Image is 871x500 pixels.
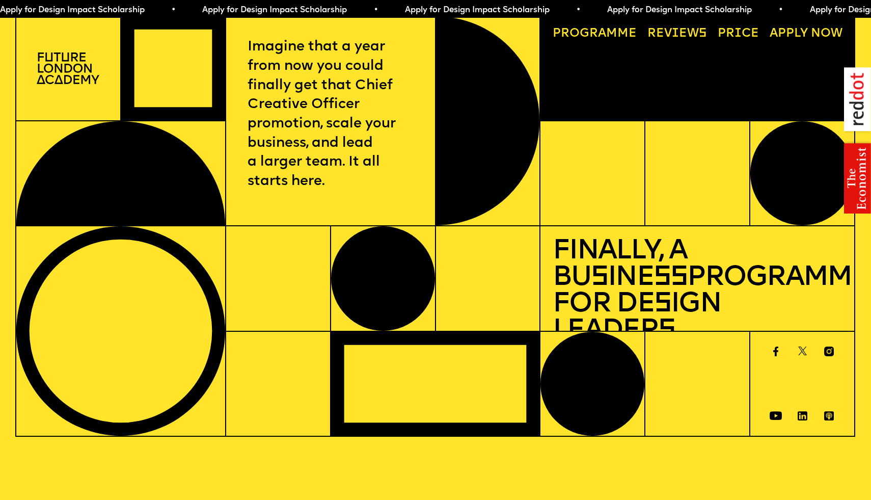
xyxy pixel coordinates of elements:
[553,239,842,345] h1: Finally, a Bu ine Programme for De ign Leader
[654,264,688,292] span: ss
[764,22,849,46] a: Apply now
[591,264,608,292] span: s
[770,28,778,40] span: A
[547,22,643,46] a: Programme
[248,38,413,191] p: Imagine that a year from now you could finally get that Chief Creative Officer promotion, scale y...
[335,6,340,14] span: •
[598,28,606,40] span: a
[641,22,713,46] a: Reviews
[654,291,671,319] span: s
[740,6,745,14] span: •
[712,22,765,46] a: Price
[658,317,675,345] span: s
[538,6,542,14] span: •
[133,6,138,14] span: •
